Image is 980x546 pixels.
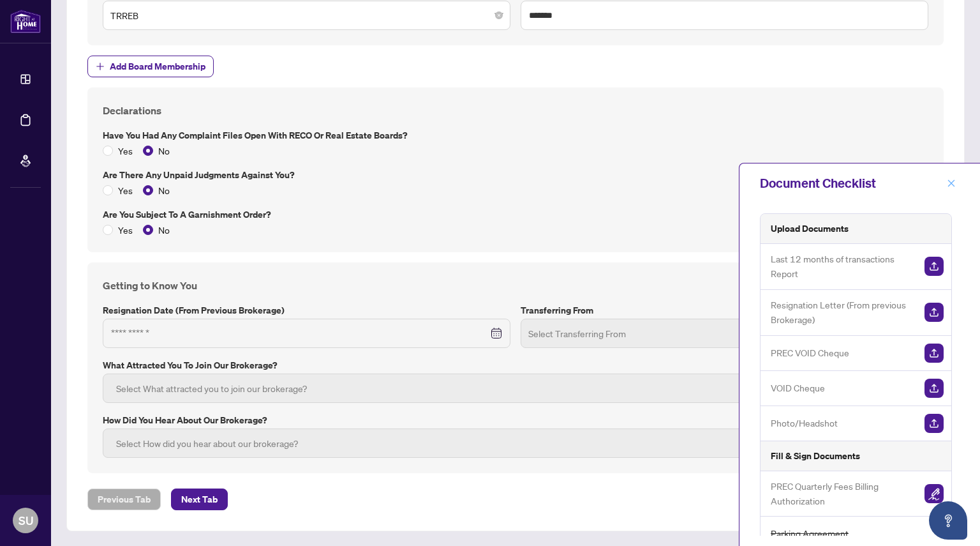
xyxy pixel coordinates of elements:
[103,128,928,142] label: Have you had any complaint files open with RECO or Real Estate Boards?
[103,358,928,372] label: What attracted you to join our brokerage?
[947,179,956,188] span: close
[110,3,503,27] span: TRREB
[96,62,105,71] span: plus
[153,183,175,197] span: No
[771,252,914,282] span: Last 12 months of transactions Report
[924,379,944,398] img: Upload Document
[771,381,825,395] span: VOID Cheque
[103,168,928,182] label: Are there any unpaid judgments against you?
[771,298,914,328] span: Resignation Letter (From previous Brokerage)
[103,208,928,222] label: Are you subject to a Garnishment Order?
[87,56,214,77] button: Add Board Membership
[771,222,849,236] h5: Upload Documents
[760,174,943,193] div: Document Checklist
[924,484,944,503] img: Sign Document
[181,489,218,510] span: Next Tab
[103,303,510,317] label: Resignation Date (from previous brokerage)
[771,416,838,430] span: Photo/Headshot
[924,414,944,433] img: Upload Document
[929,501,967,540] button: Open asap
[924,303,944,322] img: Upload Document
[103,413,928,427] label: How did you hear about our brokerage?
[521,303,928,317] label: Transferring From
[110,56,205,77] span: Add Board Membership
[103,103,928,118] h4: Declarations
[113,183,138,197] span: Yes
[103,278,928,293] h4: Getting to Know You
[19,512,33,529] span: SU
[771,345,849,360] span: PREC VOID Cheque
[10,10,41,33] img: logo
[153,144,175,158] span: No
[153,223,175,237] span: No
[771,449,860,463] h5: Fill & Sign Documents
[87,489,161,510] button: Previous Tab
[771,526,849,541] span: Parking Agreement
[113,223,138,237] span: Yes
[495,11,503,19] span: close-circle
[113,144,138,158] span: Yes
[171,489,228,510] button: Next Tab
[771,479,914,509] span: PREC Quarterly Fees Billing Authorization
[924,344,944,363] img: Upload Document
[924,257,944,276] img: Upload Document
